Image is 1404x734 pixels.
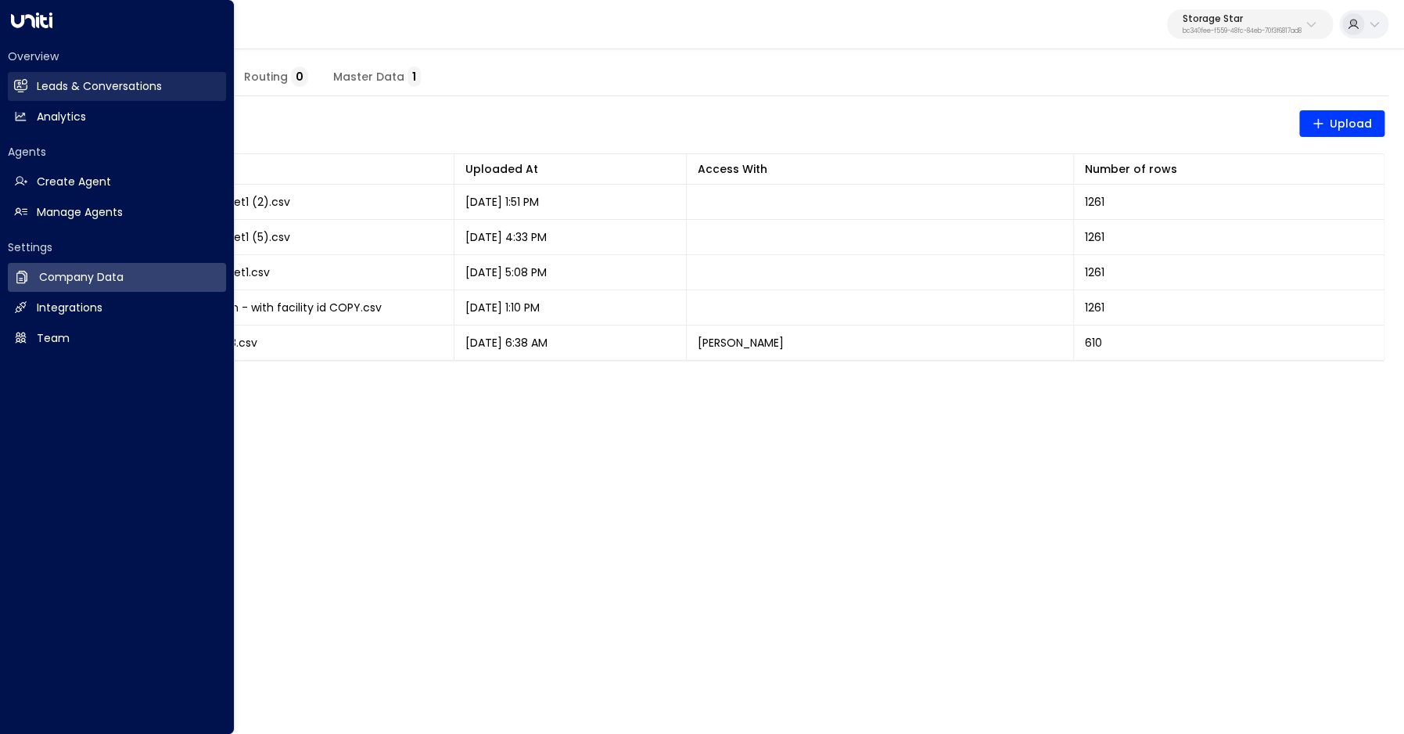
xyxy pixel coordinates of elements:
div: Number of rows [1085,160,1177,178]
div: Access With [698,160,1062,178]
span: 610 [1085,335,1102,351]
span: 0 [291,67,308,87]
p: [DATE] 4:33 PM [465,229,547,245]
span: 1261 [1085,229,1104,245]
h2: Team [37,330,70,347]
h2: Agents [8,144,226,160]
p: [DATE] 1:51 PM [465,194,539,210]
span: 1261 [1085,264,1104,280]
a: Analytics [8,103,226,131]
h2: Company Data [39,269,124,286]
p: bc340fee-f559-48fc-84eb-70f3f6817ad8 [1183,28,1302,34]
a: Create Agent [8,167,226,196]
button: Upload [1299,110,1385,137]
h2: Overview [8,49,226,64]
p: Storage Star [1183,14,1302,23]
p: [DATE] 1:10 PM [465,300,540,315]
p: [DATE] 6:38 AM [465,335,548,351]
span: Master Data [333,70,421,85]
span: 1261 [1085,194,1104,210]
p: [DATE] 5:08 PM [465,264,547,280]
a: Company Data [8,263,226,292]
h2: Manage Agents [37,204,123,221]
p: [PERSON_NAME] [698,335,784,351]
h2: Create Agent [37,174,111,190]
h2: Integrations [37,300,102,316]
h2: Analytics [37,109,86,125]
button: Storage Starbc340fee-f559-48fc-84eb-70f3f6817ad8 [1167,9,1333,39]
a: Leads & Conversations [8,72,226,101]
div: Number of rows [1085,160,1373,178]
h2: Leads & Conversations [37,78,162,95]
div: File Name [78,160,443,178]
a: Team [8,324,226,353]
span: Upload [1312,114,1373,134]
span: Routing [244,70,308,85]
span: 1261 [1085,300,1104,315]
span: 1 [408,67,421,87]
div: Uploaded At [465,160,675,178]
a: Manage Agents [8,198,226,227]
div: Uploaded At [465,160,538,178]
h2: Settings [8,239,226,255]
a: Integrations [8,293,226,322]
